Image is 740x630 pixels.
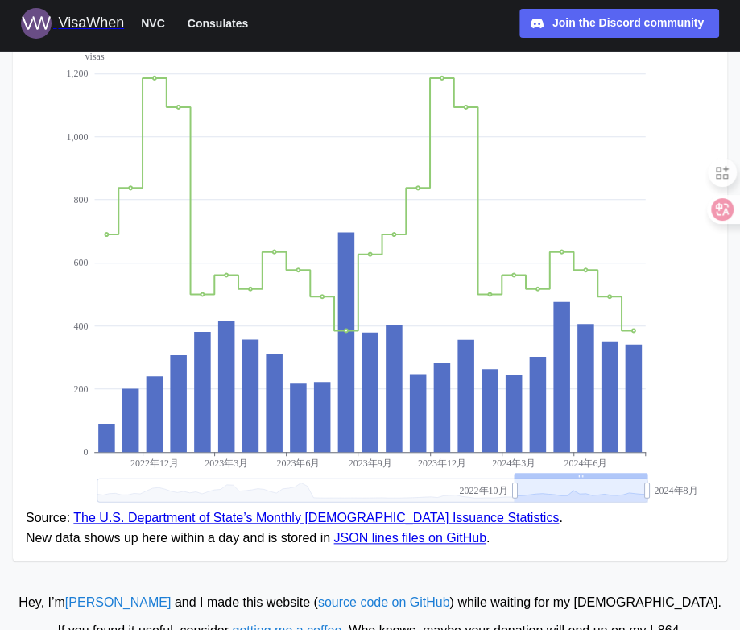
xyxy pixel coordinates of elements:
text: visas [85,51,105,62]
a: source code on GitHub [318,595,450,609]
div: Join the Discord community [552,15,704,32]
text: 800 [74,193,89,205]
text: 400 [74,320,89,331]
text: 2024年6月 [564,458,607,469]
button: Consulates [180,13,255,34]
text: 2023年9月 [349,458,392,469]
div: VisaWhen [58,12,124,35]
text: 1,200 [67,68,89,79]
button: NVC [134,13,172,34]
figcaption: Source: . New data shows up here within a day and is stored in . [26,508,714,549]
div: Hey, I’m and I made this website ( ) while waiting for my [DEMOGRAPHIC_DATA]. [8,593,732,613]
a: Logo for VisaWhen VisaWhen [21,8,124,39]
a: Join the Discord community [519,9,719,38]
text: 2023年12月 [418,458,466,469]
a: The U.S. Department of State’s Monthly [DEMOGRAPHIC_DATA] Issuance Statistics [73,511,559,524]
text: 200 [74,383,89,394]
a: JSON lines files on GitHub [333,531,486,545]
text: 2023年6月 [276,458,320,469]
span: NVC [141,14,165,33]
img: Logo for VisaWhen [21,8,52,39]
text: 2022年12月 [130,458,179,469]
a: [PERSON_NAME] [65,595,172,609]
text: 0 [84,446,89,458]
span: Consulates [188,14,248,33]
text: 2022年10月 [459,484,507,495]
text: 1,000 [67,131,89,142]
text: 2023年3月 [205,458,248,469]
text: 2024年3月 [492,458,535,469]
text: 600 [74,257,89,268]
text: 2024年8月 [654,484,697,495]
